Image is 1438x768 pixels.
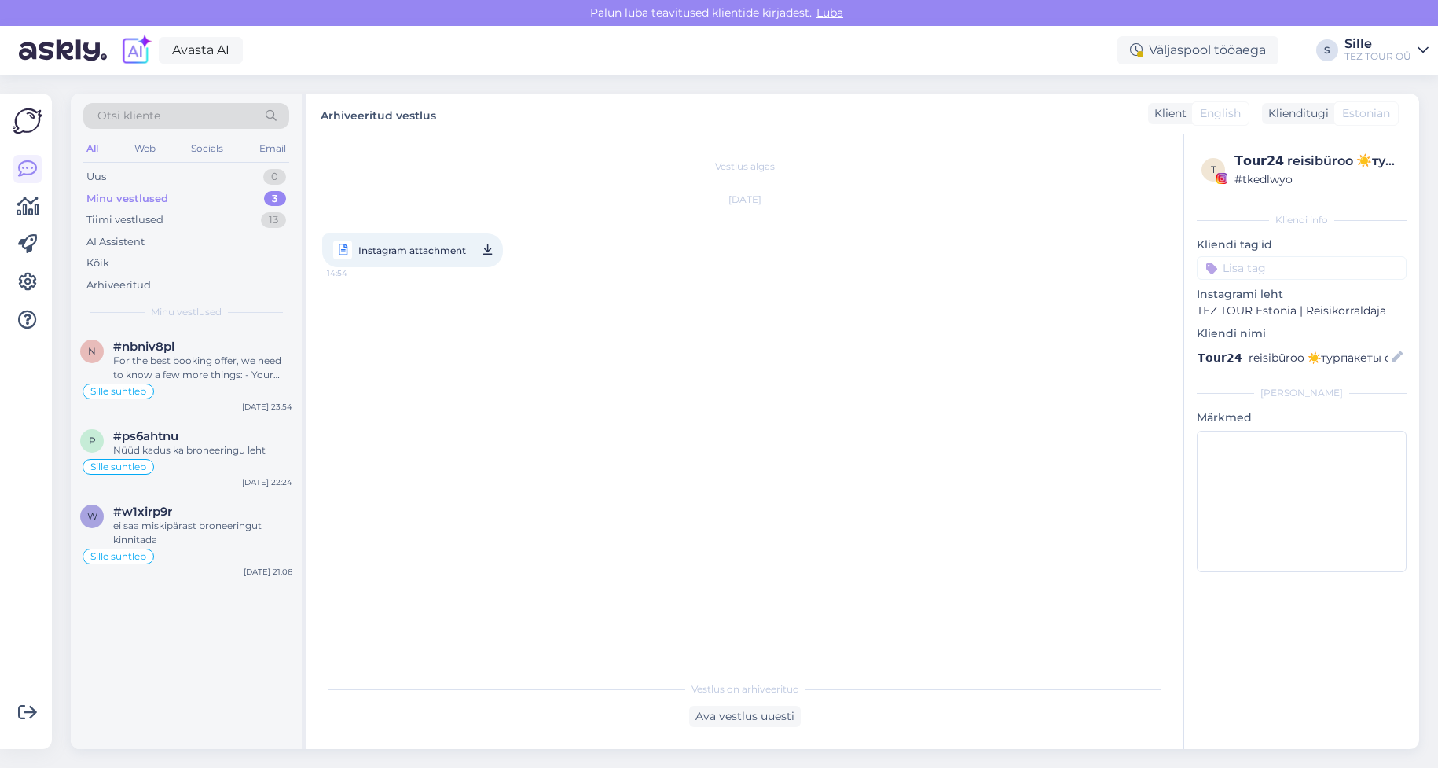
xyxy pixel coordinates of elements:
[264,191,286,207] div: 3
[89,435,96,446] span: p
[86,212,163,228] div: Tiimi vestlused
[242,476,292,488] div: [DATE] 22:24
[86,234,145,250] div: AI Assistent
[1211,164,1216,175] span: t
[113,519,292,547] div: ei saa miskipärast broneeringut kinnitada
[322,160,1168,174] div: Vestlus algas
[1234,152,1402,171] div: 𝗧𝗼𝘂𝗿𝟮𝟰 reisibüroo ☀️турпакеты от всех туроператоров Эстонии🇪🇪
[691,682,799,696] span: Vestlus on arhiveeritud
[1117,36,1278,64] div: Väljaspool tööaega
[244,566,292,578] div: [DATE] 21:06
[86,255,109,271] div: Kõik
[256,138,289,159] div: Email
[322,233,503,267] a: Instagram attachment14:54
[1316,39,1338,61] div: S
[90,387,146,396] span: Sille suhtleb
[1200,105,1241,122] span: English
[113,443,292,457] div: Nüüd kadus ka broneeringu leht
[86,169,106,185] div: Uus
[90,552,146,561] span: Sille suhtleb
[321,103,436,124] label: Arhiveeritud vestlus
[1344,38,1429,63] a: SilleTEZ TOUR OÜ
[113,340,174,354] span: #nbniv8pl
[1198,349,1388,366] input: Lisa nimi
[13,106,42,136] img: Askly Logo
[188,138,226,159] div: Socials
[1197,286,1407,303] p: Instagrami leht
[689,706,801,727] div: Ava vestlus uuesti
[1197,325,1407,342] p: Kliendi nimi
[1197,213,1407,227] div: Kliendi info
[113,429,178,443] span: #ps6ahtnu
[322,193,1168,207] div: [DATE]
[263,169,286,185] div: 0
[1344,38,1411,50] div: Sille
[327,263,386,283] span: 14:54
[1344,50,1411,63] div: TEZ TOUR OÜ
[97,108,160,124] span: Otsi kliente
[90,462,146,472] span: Sille suhtleb
[113,354,292,382] div: For the best booking offer, we need to know a few more things: - Your preferred travel dates in F...
[358,241,466,260] span: Instagram attachment
[87,510,97,522] span: w
[1234,171,1402,188] div: # tkedlwyo
[1197,410,1407,426] p: Märkmed
[242,401,292,413] div: [DATE] 23:54
[1148,105,1187,122] div: Klient
[86,277,151,293] div: Arhiveeritud
[119,34,152,67] img: explore-ai
[151,305,222,319] span: Minu vestlused
[1197,237,1407,253] p: Kliendi tag'id
[261,212,286,228] div: 13
[86,191,168,207] div: Minu vestlused
[1197,303,1407,319] p: TEZ TOUR Estonia | Reisikorraldaja
[88,345,96,357] span: n
[812,6,848,20] span: Luba
[113,505,172,519] span: #w1xirp9r
[159,37,243,64] a: Avasta AI
[1262,105,1329,122] div: Klienditugi
[1197,386,1407,400] div: [PERSON_NAME]
[1342,105,1390,122] span: Estonian
[83,138,101,159] div: All
[1197,256,1407,280] input: Lisa tag
[131,138,159,159] div: Web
